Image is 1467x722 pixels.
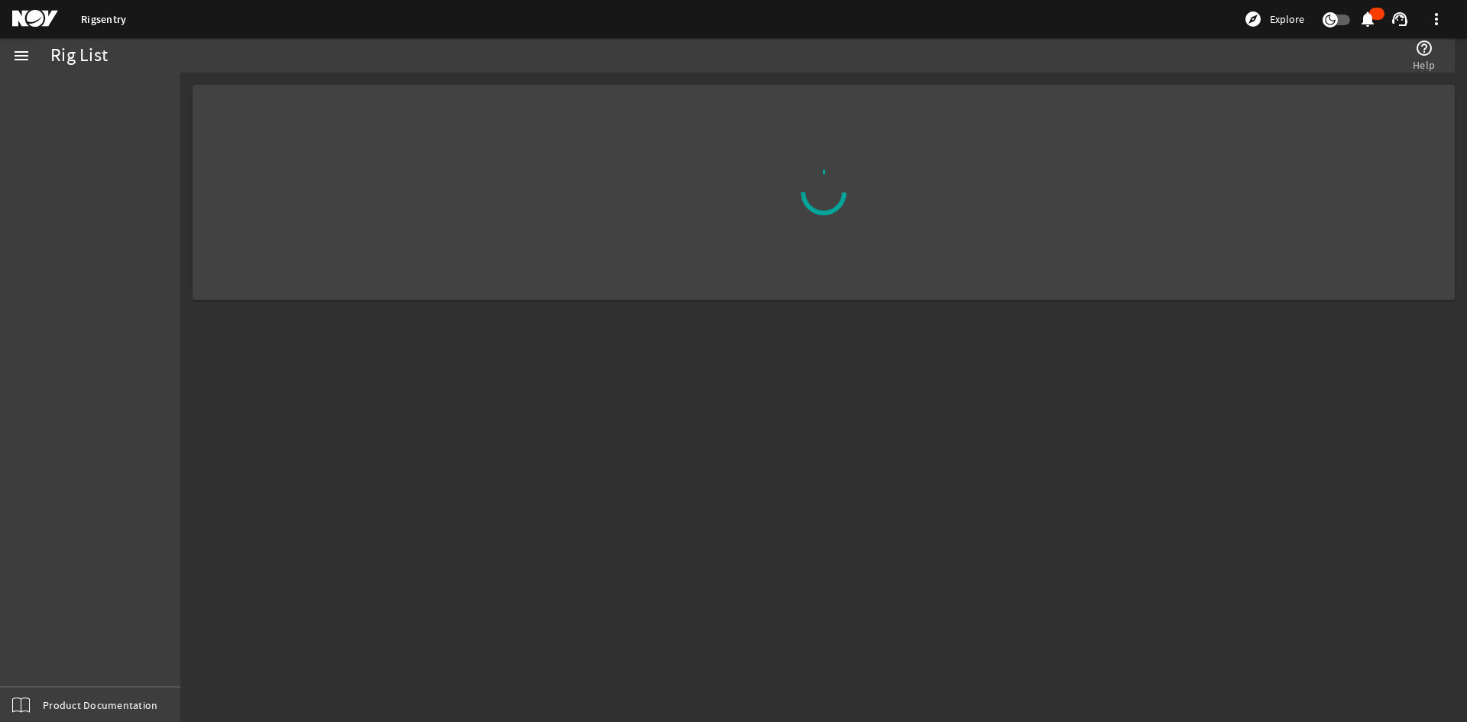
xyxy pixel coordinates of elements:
mat-icon: help_outline [1415,39,1433,57]
mat-icon: explore [1244,10,1262,28]
span: Product Documentation [43,698,157,713]
mat-icon: support_agent [1391,10,1409,28]
span: Help [1413,57,1435,73]
button: more_vert [1418,1,1455,37]
button: Explore [1238,7,1310,31]
a: Rigsentry [81,12,126,27]
div: Rig List [50,48,108,63]
mat-icon: notifications [1359,10,1377,28]
mat-icon: menu [12,47,31,65]
span: Explore [1270,11,1304,27]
